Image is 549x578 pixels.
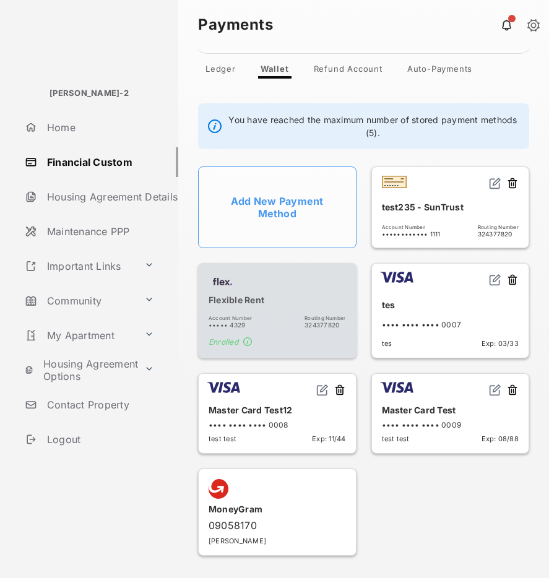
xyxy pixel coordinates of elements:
span: ••••• 4329 [209,321,252,329]
span: test test [209,434,236,443]
span: Account Number [382,224,441,230]
div: tes [382,295,519,315]
img: svg+xml;base64,PHN2ZyB2aWV3Qm94PSIwIDAgMjQgMjQiIHdpZHRoPSIxNiIgaGVpZ2h0PSIxNiIgZmlsbD0ibm9uZSIgeG... [489,177,501,189]
strong: Payments [198,17,529,32]
div: Master Card Test [382,400,519,420]
span: [PERSON_NAME] [209,537,266,545]
a: Contact Property [20,390,178,420]
a: Auto-Payments [397,64,482,79]
a: Logout [20,425,178,454]
span: Routing Number [478,224,519,230]
span: tes [382,339,392,348]
a: Housing Agreement Details [20,182,178,212]
span: test test [382,434,410,443]
span: Exp: 08/88 [482,434,519,443]
div: You have reached the maximum number of stored payment methods (5). [198,103,529,149]
span: Exp: 11/44 [312,434,345,443]
p: [PERSON_NAME]-2 [50,87,129,100]
span: Enrolled [209,337,346,348]
img: svg+xml;base64,PHN2ZyB2aWV3Qm94PSIwIDAgMjQgMjQiIHdpZHRoPSIxNiIgaGVpZ2h0PSIxNiIgZmlsbD0ibm9uZSIgeG... [489,274,501,286]
img: svg+xml;base64,PHN2ZyB2aWV3Qm94PSIwIDAgMjQgMjQiIHdpZHRoPSIxNiIgaGVpZ2h0PSIxNiIgZmlsbD0ibm9uZSIgeG... [316,384,329,396]
span: Account Number [209,315,252,321]
div: Master Card Test12 [209,400,346,420]
a: My Apartment [20,321,139,350]
div: test235 - SunTrust [382,197,519,217]
a: Maintenance PPP [20,217,178,246]
span: 324377820 [478,230,519,238]
span: •••••••••••• 1111 [382,230,441,238]
div: MoneyGram [209,499,346,519]
div: Flexible Rent [209,290,346,310]
a: Refund Account [304,64,392,79]
div: •••• •••• •••• 0009 [382,420,519,429]
img: svg+xml;base64,PHN2ZyB2aWV3Qm94PSIwIDAgMjQgMjQiIHdpZHRoPSIxNiIgaGVpZ2h0PSIxNiIgZmlsbD0ibm9uZSIgeG... [489,384,501,396]
a: Housing Agreement Options [20,355,139,385]
div: •••• •••• •••• 0007 [382,320,519,329]
div: 09058170 [209,519,346,532]
div: •••• •••• •••• 0008 [209,420,346,429]
a: Ledger [196,64,246,79]
a: Home [20,113,178,142]
a: Wallet [251,64,299,79]
a: Important Links [20,251,139,281]
a: Community [20,286,139,316]
span: 324377820 [305,321,345,329]
span: Routing Number [305,315,345,321]
span: Exp: 03/33 [482,339,519,348]
a: Financial Custom [20,147,178,177]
